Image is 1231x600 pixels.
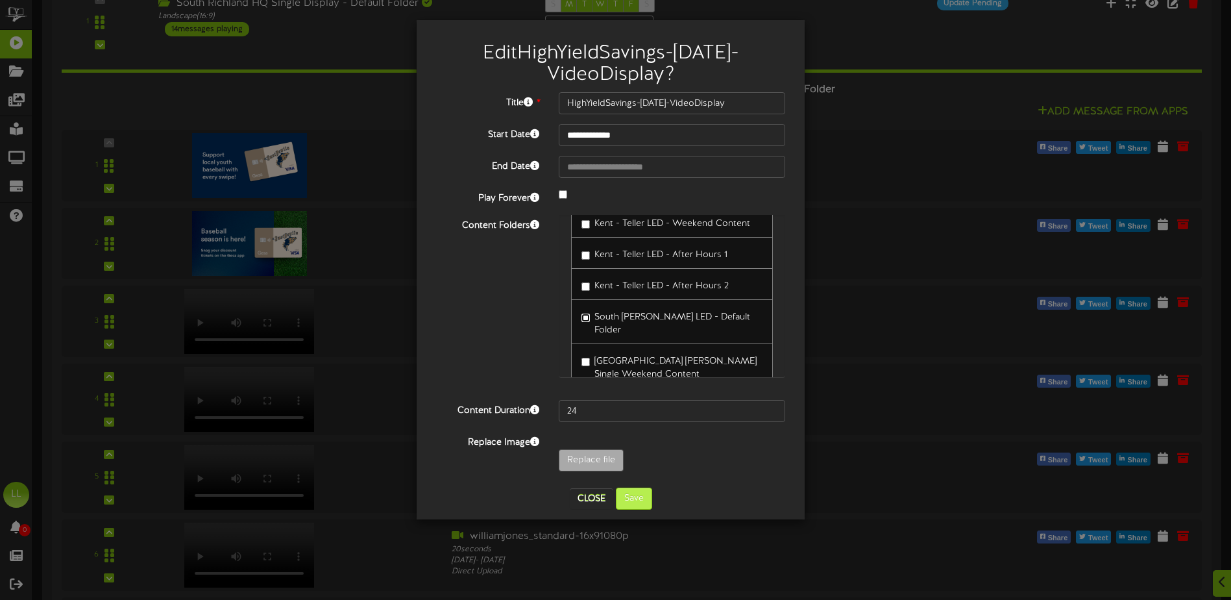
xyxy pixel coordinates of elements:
[581,358,590,366] input: [GEOGRAPHIC_DATA] [PERSON_NAME] Single Weekend Content
[426,124,549,142] label: Start Date
[426,432,549,449] label: Replace Image
[594,356,757,379] span: [GEOGRAPHIC_DATA] [PERSON_NAME] Single Weekend Content
[594,219,750,229] span: Kent - Teller LED - Weekend Content
[581,314,590,322] input: South [PERSON_NAME] LED - Default Folder
[581,282,590,291] input: Kent - Teller LED - After Hours 2
[570,488,613,509] button: Close
[426,92,549,110] label: Title
[426,215,549,232] label: Content Folders
[594,281,729,291] span: Kent - Teller LED - After Hours 2
[426,400,549,418] label: Content Duration
[594,250,727,260] span: Kent - Teller LED - After Hours 1
[436,43,785,86] h2: Edit HighYieldSavings-[DATE]-VideoDisplay ?
[426,156,549,173] label: End Date
[581,220,590,229] input: Kent - Teller LED - Weekend Content
[594,312,750,335] span: South [PERSON_NAME] LED - Default Folder
[559,92,785,114] input: Title
[616,488,652,510] button: Save
[581,251,590,260] input: Kent - Teller LED - After Hours 1
[559,400,785,422] input: 15
[426,188,549,205] label: Play Forever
